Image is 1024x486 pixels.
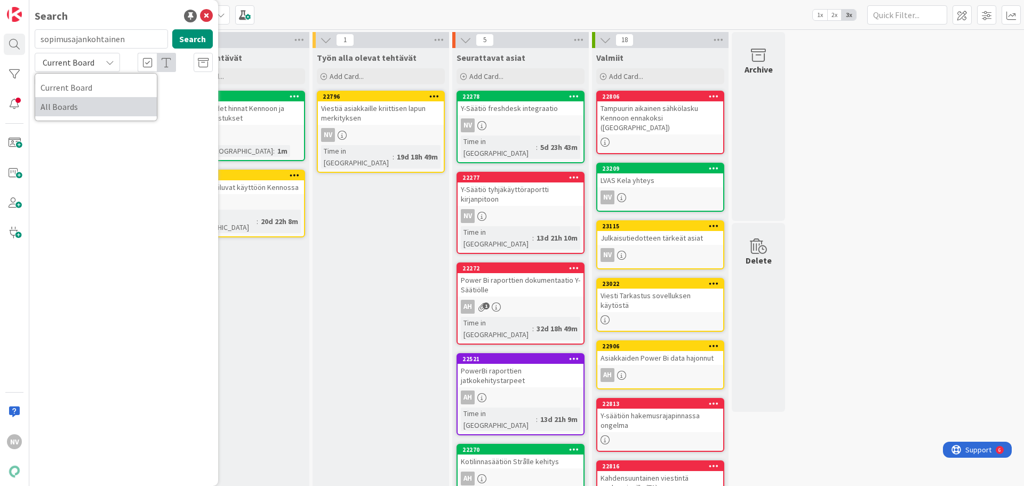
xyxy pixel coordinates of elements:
[597,368,723,382] div: AH
[178,171,304,180] div: 23041
[55,4,58,13] div: 6
[597,92,723,134] div: 22806Tampuurin aikainen sähkölasku Kennoon ennakoksi ([GEOGRAPHIC_DATA])
[597,92,723,101] div: 22806
[597,399,723,432] div: 22813Y-säätiön hakemusrajapinnassa ongelma
[597,248,723,262] div: NV
[323,93,444,100] div: 22796
[458,354,583,387] div: 22521PowerBi raporttien jatkokehitystarpeet
[597,164,723,187] div: 23209LVAS Kela yhteys
[597,279,723,312] div: 23022Viesti Tarkastus sovelluksen käytöstä
[457,353,585,435] a: 22521PowerBi raporttien jatkokehitystarpeetAHTime in [GEOGRAPHIC_DATA]:13d 21h 9m
[458,455,583,468] div: Kotilinnasäätiön Strålle kehitys
[615,34,634,46] span: 18
[483,302,490,309] span: 1
[597,231,723,245] div: Julkaisutiedotteen tärkeät asiat
[461,472,475,485] div: AH
[273,145,275,157] span: :
[461,300,475,314] div: AH
[458,391,583,404] div: AH
[462,355,583,363] div: 22521
[602,400,723,408] div: 22813
[458,364,583,387] div: PowerBi raporttien jatkokehitystarpeet
[601,368,614,382] div: AH
[317,52,417,63] span: Työn alla olevat tehtävät
[178,180,304,194] div: Markkinointiluvat käyttöön Kennossa
[257,216,258,227] span: :
[458,173,583,182] div: 22277
[827,10,842,20] span: 2x
[597,101,723,134] div: Tampuurin aikainen sähkölasku Kennoon ennakoksi ([GEOGRAPHIC_DATA])
[461,118,475,132] div: NV
[318,128,444,142] div: NV
[275,145,290,157] div: 1m
[458,101,583,115] div: Y-Säätiö freshdesk integraatio
[7,464,22,479] img: avatar
[458,264,583,273] div: 22272
[336,34,354,46] span: 1
[458,445,583,468] div: 22270Kotilinnasäätiön Strålle kehitys
[318,101,444,125] div: Viestiä asiakkaille kriittisen lapun merkityksen
[330,71,364,81] span: Add Card...
[602,280,723,288] div: 23022
[597,461,723,471] div: 22816
[462,265,583,272] div: 22272
[536,141,538,153] span: :
[318,92,444,125] div: 22796Viestiä asiakkaille kriittisen lapun merkityksen
[35,29,168,49] input: Search for title...
[457,262,585,345] a: 22272Power Bi raporttien dokumentaatio Y-SäätiölleAHTime in [GEOGRAPHIC_DATA]:32d 18h 49m
[462,446,583,453] div: 22270
[609,71,643,81] span: Add Card...
[457,52,525,63] span: Seurattavat asiat
[602,222,723,230] div: 23115
[461,391,475,404] div: AH
[178,128,304,142] div: NV
[597,341,723,351] div: 22906
[469,71,503,81] span: Add Card...
[596,163,724,212] a: 23209LVAS Kela yhteysNV
[461,408,536,431] div: Time in [GEOGRAPHIC_DATA]
[597,164,723,173] div: 23209
[596,52,623,63] span: Valmiit
[178,101,304,125] div: Y-säätiö uudet hinnat Kennoon ja hinnantarkastukset
[597,190,723,204] div: NV
[597,409,723,432] div: Y-säätiön hakemusrajapinnassa ongelma
[43,57,94,68] span: Current Board
[597,221,723,245] div: 23115Julkaisutiedotteen tärkeät asiat
[457,91,585,163] a: 22278Y-Säätiö freshdesk integraatioNVTime in [GEOGRAPHIC_DATA]:5d 23h 43m
[178,171,304,194] div: 23041Markkinointiluvat käyttöön Kennossa
[867,5,947,25] input: Quick Filter...
[458,173,583,206] div: 22277Y-Säätiö tyhjäkäyttöraportti kirjanpitoon
[461,209,475,223] div: NV
[178,92,304,101] div: 23473
[842,10,856,20] span: 3x
[462,174,583,181] div: 22277
[172,29,213,49] button: Search
[601,190,614,204] div: NV
[457,172,585,254] a: 22277Y-Säätiö tyhjäkäyttöraportti kirjanpitoonNVTime in [GEOGRAPHIC_DATA]:13d 21h 10m
[745,63,773,76] div: Archive
[35,8,68,24] div: Search
[458,209,583,223] div: NV
[596,220,724,269] a: 23115Julkaisutiedotteen tärkeät asiatNV
[458,92,583,115] div: 22278Y-Säätiö freshdesk integraatio
[458,118,583,132] div: NV
[462,93,583,100] div: 22278
[461,317,532,340] div: Time in [GEOGRAPHIC_DATA]
[602,342,723,350] div: 22906
[746,254,772,267] div: Delete
[394,151,441,163] div: 19d 18h 49m
[41,79,151,95] span: Current Board
[596,278,724,332] a: 23022Viesti Tarkastus sovelluksen käytöstä
[538,141,580,153] div: 5d 23h 43m
[602,463,723,470] div: 22816
[461,136,536,159] div: Time in [GEOGRAPHIC_DATA]
[597,399,723,409] div: 22813
[597,221,723,231] div: 23115
[602,93,723,100] div: 22806
[181,145,273,157] div: Time in [GEOGRAPHIC_DATA]
[534,323,580,334] div: 32d 18h 49m
[534,232,580,244] div: 13d 21h 10m
[596,91,724,154] a: 22806Tampuurin aikainen sähkölasku Kennoon ennakoksi ([GEOGRAPHIC_DATA])
[813,10,827,20] span: 1x
[35,97,157,116] a: All Boards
